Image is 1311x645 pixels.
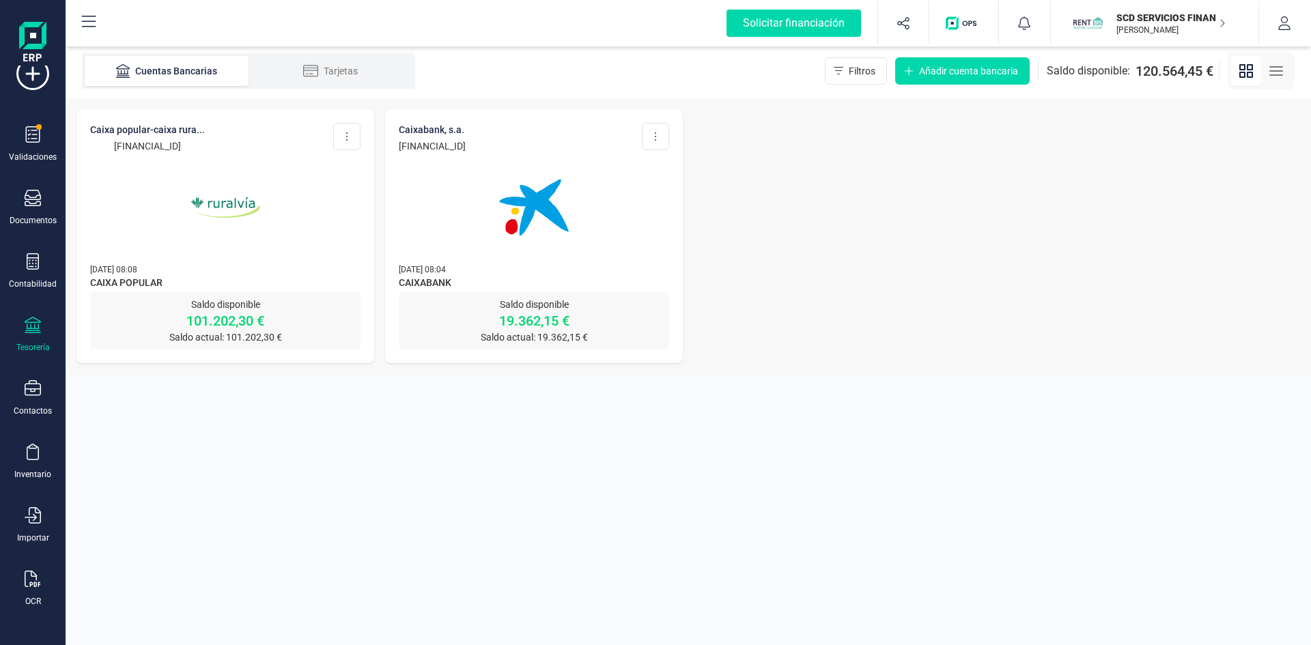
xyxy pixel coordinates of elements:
[1116,25,1226,35] p: [PERSON_NAME]
[25,596,41,607] div: OCR
[276,64,385,78] div: Tarjetas
[399,265,446,274] span: [DATE] 08:04
[1116,11,1226,25] p: SCD SERVICIOS FINANCIEROS SL
[9,152,57,162] div: Validaciones
[399,276,669,292] span: CAIXABANK
[19,22,46,66] img: Logo Finanedi
[90,265,137,274] span: [DATE] 08:08
[17,532,49,543] div: Importar
[895,57,1030,85] button: Añadir cuenta bancaria
[727,10,861,37] div: Solicitar financiación
[90,298,361,311] p: Saldo disponible
[112,64,221,78] div: Cuentas Bancarias
[14,405,52,416] div: Contactos
[90,139,205,153] p: [FINANCIAL_ID]
[946,16,982,30] img: Logo de OPS
[1067,1,1242,45] button: SCSCD SERVICIOS FINANCIEROS SL[PERSON_NAME]
[399,298,669,311] p: Saldo disponible
[710,1,877,45] button: Solicitar financiación
[16,342,50,353] div: Tesorería
[1047,63,1130,79] span: Saldo disponible:
[938,1,990,45] button: Logo de OPS
[9,278,57,289] div: Contabilidad
[825,57,887,85] button: Filtros
[399,123,466,137] p: CAIXABANK, S.A.
[919,64,1018,78] span: Añadir cuenta bancaria
[10,215,57,226] div: Documentos
[1136,61,1213,81] span: 120.564,45 €
[399,139,466,153] p: [FINANCIAL_ID]
[849,64,875,78] span: Filtros
[90,311,361,330] p: 101.202,30 €
[1073,8,1103,38] img: SC
[399,311,669,330] p: 19.362,15 €
[399,330,669,344] p: Saldo actual: 19.362,15 €
[90,330,361,344] p: Saldo actual: 101.202,30 €
[14,469,51,480] div: Inventario
[90,276,361,292] span: CAIXA POPULAR
[90,123,205,137] p: CAIXA POPULAR-CAIXA RURA...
